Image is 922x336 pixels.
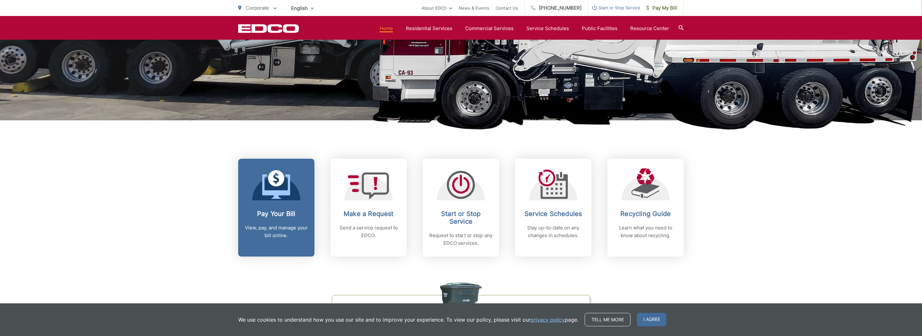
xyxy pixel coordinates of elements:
[585,313,631,326] a: Tell me more
[526,25,569,32] a: Service Schedules
[380,25,393,32] a: Home
[531,316,565,324] a: privacy policy
[245,210,308,218] h2: Pay Your Bill
[496,4,518,12] a: Contact Us
[422,4,452,12] a: About EDCO
[630,25,669,32] a: Resource Center
[429,210,493,225] h2: Start or Stop Service
[238,159,314,257] a: Pay Your Bill View, pay, and manage your bill online.
[337,224,400,239] p: Send a service request to EDCO.
[406,25,452,32] a: Residential Services
[522,210,585,218] h2: Service Schedules
[245,224,308,239] p: View, pay, and manage your bill online.
[429,232,493,247] p: Request to start or stop any EDCO services.
[238,316,578,324] p: We use cookies to understand how you use our site and to improve your experience. To view our pol...
[331,159,407,257] a: Make a Request Send a service request to EDCO.
[608,159,684,257] a: Recycling Guide Learn what you need to know about recycling.
[614,210,677,218] h2: Recycling Guide
[647,4,677,12] span: Pay My Bill
[522,224,585,239] p: Stay up-to-date on any changes in schedules.
[515,159,591,257] a: Service Schedules Stay up-to-date on any changes in schedules.
[337,210,400,218] h2: Make a Request
[465,25,514,32] a: Commercial Services
[246,5,269,11] span: Corporate
[582,25,617,32] a: Public Facilities
[637,313,666,326] span: I agree
[614,224,677,239] p: Learn what you need to know about recycling.
[286,3,319,14] span: English
[238,24,299,33] a: EDCD logo. Return to the homepage.
[459,4,489,12] a: News & Events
